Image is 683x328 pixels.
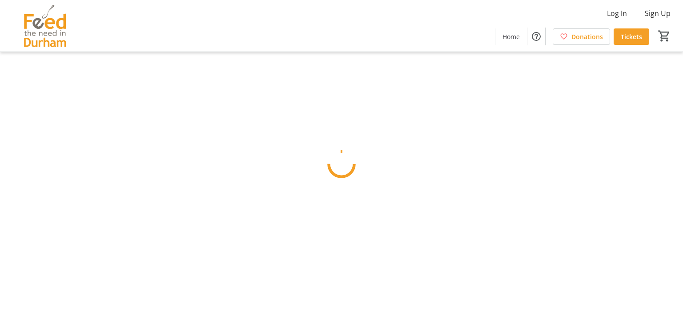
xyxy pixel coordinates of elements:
[571,32,603,41] span: Donations
[614,28,649,45] a: Tickets
[553,28,610,45] a: Donations
[600,6,634,20] button: Log In
[495,28,527,45] a: Home
[607,8,627,19] span: Log In
[656,28,672,44] button: Cart
[5,4,84,48] img: Feed the Need in Durham's Logo
[645,8,671,19] span: Sign Up
[638,6,678,20] button: Sign Up
[527,28,545,45] button: Help
[621,32,642,41] span: Tickets
[502,32,520,41] span: Home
